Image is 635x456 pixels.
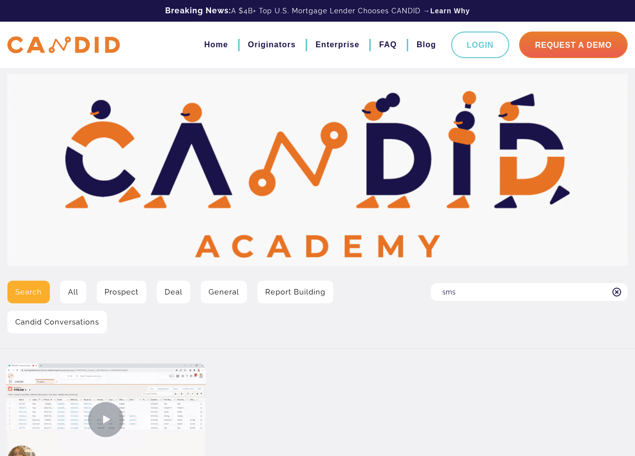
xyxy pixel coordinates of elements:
a: FAQ [379,36,397,53]
a: Learn Why [430,6,470,16]
a: Request A Demo [519,32,628,58]
a: Report Building [257,281,333,303]
a: Candid Conversations [7,311,107,333]
a: Prospect [97,281,146,303]
a: Enterprise [316,36,359,53]
a: General [201,281,247,303]
a: Originators [248,36,296,53]
b: Breaking News: [165,6,231,15]
a: Deal [157,281,190,303]
a: Blog [417,36,436,53]
img: Video Library Hero [7,74,628,266]
img: CANDID APP [7,36,120,54]
a: All [60,281,86,303]
a: Login [451,32,510,58]
a: Home [204,36,228,53]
